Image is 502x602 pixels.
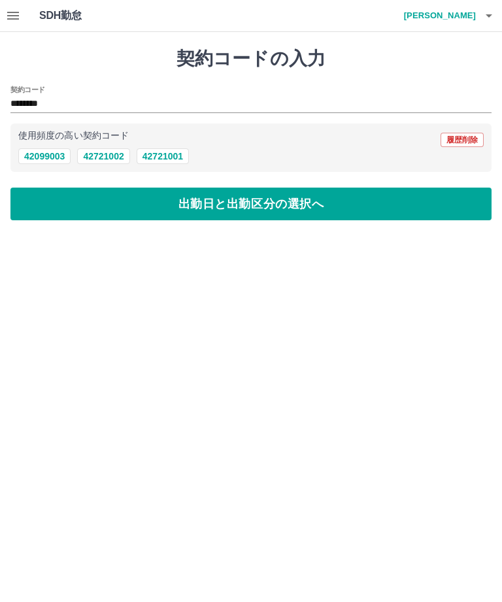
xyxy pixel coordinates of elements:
[18,131,129,141] p: 使用頻度の高い契約コード
[441,133,484,147] button: 履歴削除
[18,148,71,164] button: 42099003
[77,148,129,164] button: 42721002
[10,48,492,70] h1: 契約コードの入力
[10,188,492,220] button: 出勤日と出勤区分の選択へ
[137,148,189,164] button: 42721001
[10,84,45,95] h2: 契約コード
